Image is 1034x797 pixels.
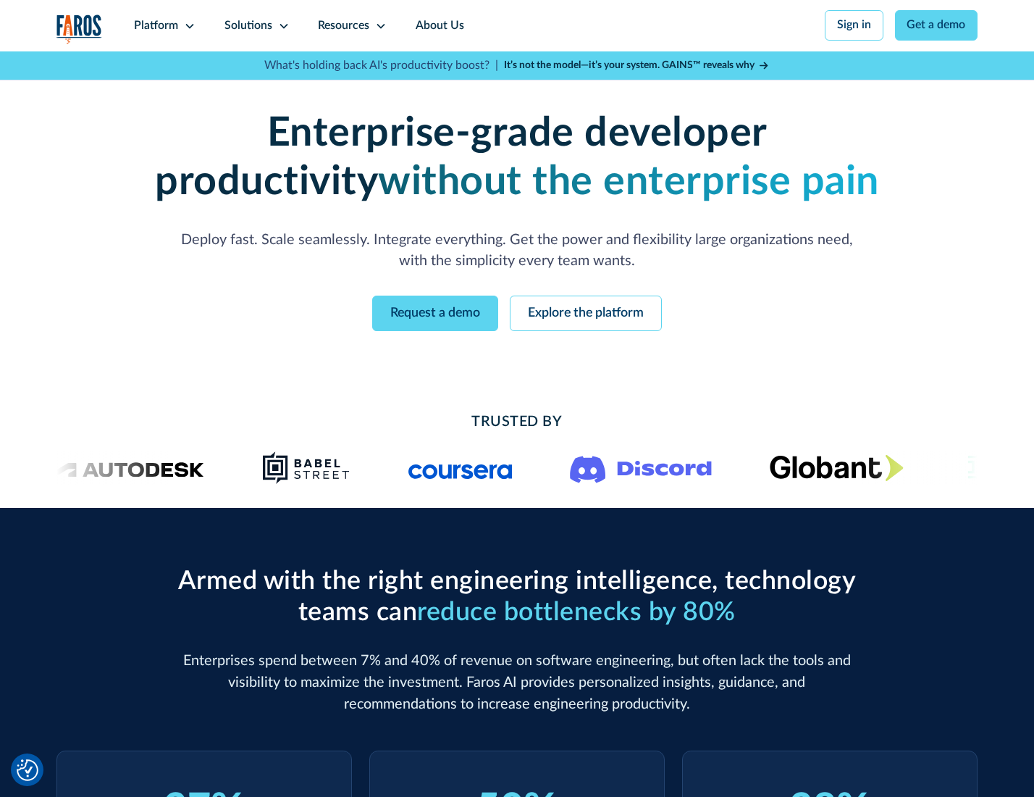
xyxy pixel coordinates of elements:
img: Revisit consent button [17,759,38,781]
div: Platform [134,17,178,35]
img: Logo of the design software company Autodesk. [54,458,204,477]
h2: Trusted By [172,412,862,433]
a: home [56,14,103,44]
a: Sign in [825,10,883,41]
strong: Enterprise-grade developer productivity [155,113,767,202]
span: reduce bottlenecks by 80% [417,599,736,625]
div: Solutions [224,17,272,35]
a: Request a demo [372,296,498,331]
img: Globant's logo [769,454,903,481]
p: Enterprises spend between 7% and 40% of revenue on software engineering, but often lack the tools... [172,651,862,715]
img: Logo of the analytics and reporting company Faros. [56,14,103,44]
strong: It’s not the model—it’s your system. GAINS™ reveals why [504,60,755,70]
button: Cookie Settings [17,759,38,781]
a: Get a demo [895,10,978,41]
h2: Armed with the right engineering intelligence, technology teams can [172,566,862,628]
img: Babel Street logo png [262,451,350,485]
p: Deploy fast. Scale seamlessly. Integrate everything. Get the power and flexibility large organiza... [172,230,862,273]
div: Resources [318,17,369,35]
a: It’s not the model—it’s your system. GAINS™ reveals why [504,58,770,73]
a: Explore the platform [510,296,662,331]
img: Logo of the communication platform Discord. [570,453,712,483]
img: Logo of the online learning platform Coursera. [408,456,512,480]
p: What's holding back AI's productivity boost? | [264,57,498,75]
strong: without the enterprise pain [378,162,879,202]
